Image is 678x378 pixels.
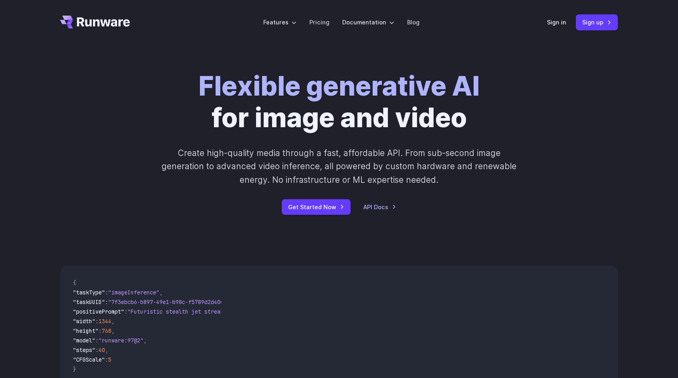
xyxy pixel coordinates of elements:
[99,346,105,354] span: 40
[342,18,394,27] label: Documentation
[73,366,76,373] span: }
[309,18,329,27] a: Pricing
[111,327,115,334] span: ,
[73,279,76,286] span: {
[407,18,420,27] a: Blog
[95,346,99,354] span: :
[108,289,159,296] span: "imageInference"
[576,14,618,30] a: Sign up
[159,289,163,296] span: ,
[73,356,105,363] span: "CFGScale"
[73,298,105,306] span: "taskUUID"
[108,298,230,306] span: "7f3ebcb6-b897-49e1-b98c-f5789d2d40d7"
[198,70,480,134] h1: for image and video
[73,337,95,344] span: "model"
[60,16,130,28] a: Go to /
[143,337,147,344] span: ,
[105,298,108,306] span: :
[108,356,111,363] span: 5
[547,18,566,27] a: Sign in
[73,308,124,315] span: "positivePrompt"
[99,337,143,344] span: "runware:97@2"
[363,202,396,212] a: API Docs
[263,18,297,27] label: Features
[99,318,111,325] span: 1344
[198,70,480,102] strong: Flexible generative AI
[282,199,351,215] a: Get Started Now
[161,146,518,186] p: Create high-quality media through a fast, affordable API. From sub-second image generation to adv...
[95,318,99,325] span: :
[105,356,108,363] span: :
[124,308,127,315] span: :
[105,289,108,296] span: :
[99,327,102,334] span: :
[73,327,99,334] span: "height"
[73,346,95,354] span: "steps"
[73,318,95,325] span: "width"
[95,337,99,344] span: :
[105,346,108,354] span: ,
[102,327,111,334] span: 768
[73,289,105,296] span: "taskType"
[111,318,115,325] span: ,
[127,308,419,315] span: "Futuristic stealth jet streaking through a neon-lit cityscape with glowing purple exhaust"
